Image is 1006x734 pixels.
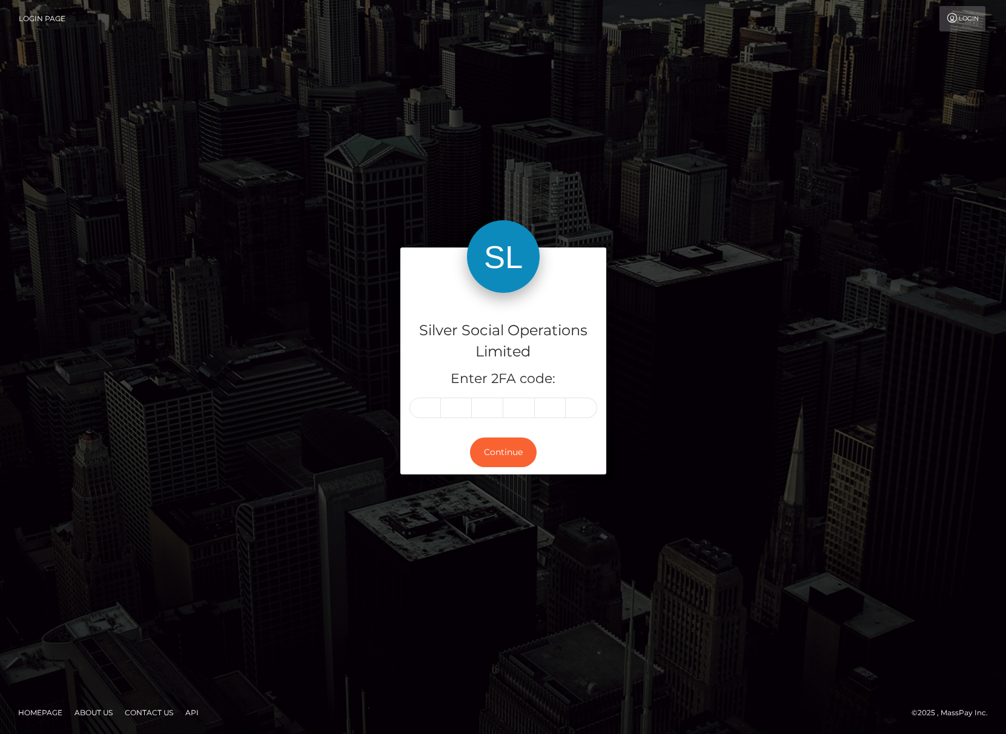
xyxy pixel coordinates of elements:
[13,703,67,722] a: Homepage
[470,437,537,467] button: Continue
[939,6,985,31] a: Login
[409,370,597,388] h5: Enter 2FA code:
[120,703,178,722] a: Contact Us
[19,6,65,31] a: Login Page
[912,706,997,719] div: © 2025 , MassPay Inc.
[180,703,204,722] a: API
[70,703,117,722] a: About Us
[467,220,540,293] img: Silver Social Operations Limited
[409,320,597,362] h4: Silver Social Operations Limited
